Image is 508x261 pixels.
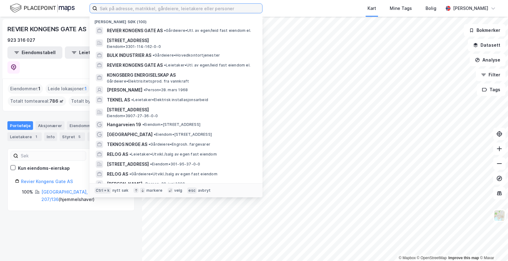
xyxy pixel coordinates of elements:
[426,5,436,12] div: Bolig
[144,88,188,92] span: Person • 28. mars 1968
[107,160,149,168] span: [STREET_ADDRESS]
[21,179,73,184] a: Revier Kongens Gate AS
[107,62,163,69] span: REVIER KONGENS GATE AS
[107,121,141,128] span: Hangarveien 19
[149,142,150,147] span: •
[129,172,131,176] span: •
[174,188,183,193] div: velg
[367,5,376,12] div: Kart
[144,182,185,186] span: Person • 30. juni 1990
[107,52,151,59] span: BULK INDUSTRIER AS
[129,172,217,177] span: Gårdeiere • Utvikl./salg av egen fast eiendom
[464,24,506,36] button: Bokmerker
[107,79,189,84] span: Gårdeiere • Elektrisitetsprod. fra vannkraft
[33,134,39,140] div: 1
[65,46,120,59] button: Leietakertabell
[38,85,40,92] span: 1
[76,134,82,140] div: 5
[144,88,145,92] span: •
[129,152,217,157] span: Leietaker • Utvikl./salg av egen fast eiendom
[476,69,506,81] button: Filter
[107,106,255,113] span: [STREET_ADDRESS]
[107,141,147,148] span: TEKNOS NORGE AS
[107,71,255,79] span: KONGSBERG ENERGISELSKAP AS
[142,122,200,127] span: Eiendom • [STREET_ADDRESS]
[107,113,158,118] span: Eiendom • 3907-27-36-0-0
[129,152,131,156] span: •
[149,142,210,147] span: Gårdeiere • Engrosh. fargevarer
[60,132,85,141] div: Styret
[85,85,87,92] span: 1
[90,15,262,26] div: [PERSON_NAME] søk (100)
[107,170,128,178] span: RELOG AS
[44,132,57,141] div: Info
[107,86,142,94] span: [PERSON_NAME]
[8,96,66,106] div: Totalt tomteareal :
[22,188,33,196] div: 100%
[468,39,506,51] button: Datasett
[153,53,220,58] span: Gårdeiere • Hovedkontortjenester
[150,162,200,167] span: Eiendom • 301-95-37-0-0
[107,180,142,188] span: [PERSON_NAME]
[7,46,62,59] button: Eiendomstabell
[154,132,212,137] span: Eiendom • [STREET_ADDRESS]
[417,256,447,260] a: OpenStreetMap
[107,151,128,158] span: RELOG AS
[41,189,88,202] a: [GEOGRAPHIC_DATA], 207/136
[142,122,144,127] span: •
[97,4,262,13] input: Søk på adresse, matrikkel, gårdeiere, leietakere eller personer
[18,151,86,160] input: Søk
[150,162,152,166] span: •
[477,83,506,96] button: Tags
[493,210,505,221] img: Z
[107,37,255,44] span: [STREET_ADDRESS]
[164,63,166,67] span: •
[7,121,33,130] div: Portefølje
[67,121,105,130] div: Eiendommer
[131,97,133,102] span: •
[154,132,156,137] span: •
[49,97,64,105] span: 786 ㎡
[107,131,153,138] span: [GEOGRAPHIC_DATA]
[69,96,128,106] div: Totalt byggareal :
[131,97,208,102] span: Leietaker • Elektrisk installasjonsarbeid
[107,44,161,49] span: Eiendom • 3301-114-162-0-0
[164,28,166,33] span: •
[107,27,163,34] span: REVIER KONGENS GATE AS
[45,84,89,94] div: Leide lokasjoner :
[198,188,211,193] div: avbryt
[94,187,111,194] div: Ctrl + k
[470,54,506,66] button: Analyse
[41,188,127,203] div: ( hjemmelshaver )
[187,187,197,194] div: esc
[107,96,130,104] span: TEKNEL AS
[8,84,43,94] div: Eiendommer :
[477,231,508,261] iframe: Chat Widget
[7,24,88,34] div: REVIER KONGENS GATE AS
[87,132,130,141] div: Transaksjoner
[10,3,75,14] img: logo.f888ab2527a4732fd821a326f86c7f29.svg
[453,5,488,12] div: [PERSON_NAME]
[144,182,145,186] span: •
[448,256,479,260] a: Improve this map
[146,188,162,193] div: markere
[390,5,412,12] div: Mine Tags
[164,63,250,68] span: Leietaker • Utl. av egen/leid fast eiendom el.
[7,36,35,44] div: 923 316 027
[399,256,416,260] a: Mapbox
[18,165,70,172] div: Kun eiendoms-eierskap
[153,53,154,58] span: •
[112,188,129,193] div: nytt søk
[7,132,42,141] div: Leietakere
[164,28,251,33] span: Gårdeiere • Utl. av egen/leid fast eiendom el.
[36,121,65,130] div: Aksjonærer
